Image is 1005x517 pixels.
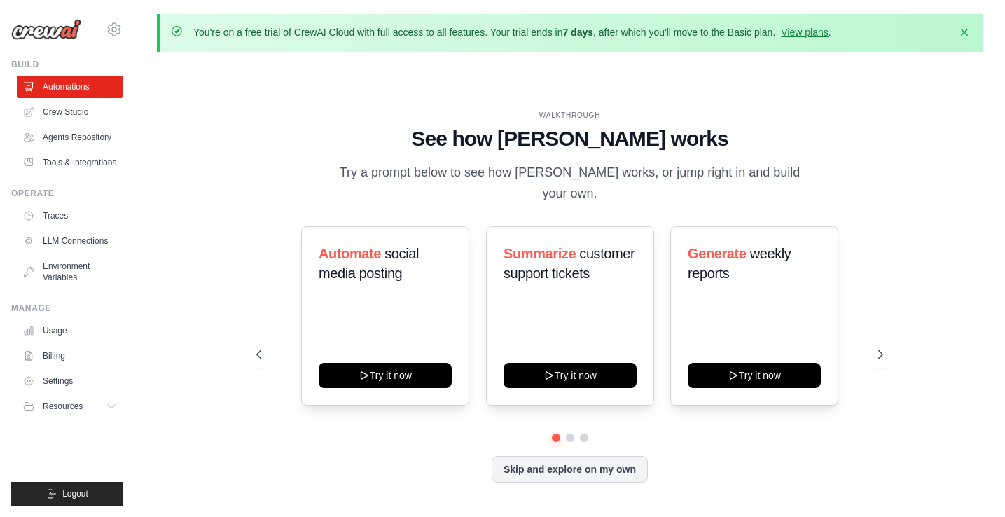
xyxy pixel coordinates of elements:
[17,126,123,149] a: Agents Repository
[256,110,883,120] div: WALKTHROUGH
[17,255,123,289] a: Environment Variables
[17,345,123,367] a: Billing
[17,395,123,418] button: Resources
[335,163,805,204] p: Try a prompt below to see how [PERSON_NAME] works, or jump right in and build your own.
[17,230,123,252] a: LLM Connections
[11,188,123,199] div: Operate
[11,303,123,314] div: Manage
[62,488,88,499] span: Logout
[319,246,381,261] span: Automate
[193,25,831,39] p: You're on a free trial of CrewAI Cloud with full access to all features. Your trial ends in , aft...
[17,76,123,98] a: Automations
[17,205,123,227] a: Traces
[17,370,123,392] a: Settings
[11,59,123,70] div: Build
[43,401,83,412] span: Resources
[504,363,637,388] button: Try it now
[17,151,123,174] a: Tools & Integrations
[256,126,883,151] h1: See how [PERSON_NAME] works
[11,19,81,40] img: Logo
[319,246,419,281] span: social media posting
[781,27,828,38] a: View plans
[504,246,635,281] span: customer support tickets
[688,246,747,261] span: Generate
[17,319,123,342] a: Usage
[562,27,593,38] strong: 7 days
[688,363,821,388] button: Try it now
[319,363,452,388] button: Try it now
[504,246,576,261] span: Summarize
[11,482,123,506] button: Logout
[17,101,123,123] a: Crew Studio
[492,456,648,483] button: Skip and explore on my own
[688,246,791,281] span: weekly reports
